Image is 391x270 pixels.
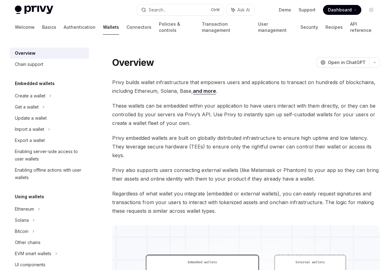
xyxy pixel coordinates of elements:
button: Ask AI [227,4,254,15]
span: Regardless of what wallet you integrate (embedded or external wallets), you can easily request si... [112,189,380,215]
span: Ctrl K [211,7,220,12]
div: Enabling offline actions with user wallets [15,166,85,181]
span: Open in ChatGPT [328,59,366,66]
div: UI components [15,261,45,268]
h1: Overview [112,57,154,68]
a: Enabling server-side access to user wallets [10,146,89,165]
div: Other chains [15,239,40,246]
div: Export a wallet [15,137,45,144]
span: Privy embedded wallets are built on globally distributed infrastructure to ensure high uptime and... [112,134,380,160]
div: Import a wallet [15,126,44,133]
a: Update a wallet [10,113,89,124]
div: EVM smart wallets [15,250,51,257]
a: Basics [42,20,56,35]
a: Demo [279,7,291,13]
button: Open in ChatGPT [317,57,369,68]
a: Chain support [10,59,89,70]
a: Connectors [126,20,151,35]
span: Privy builds wallet infrastructure that empowers users and applications to transact on hundreds o... [112,78,380,95]
div: Create a wallet [15,92,45,100]
h5: Embedded wallets [15,80,55,87]
div: Solana [15,216,29,224]
a: Security [300,20,318,35]
div: Update a wallet [15,114,47,122]
a: Policies & controls [159,20,194,35]
a: Dashboard [323,5,361,15]
div: Search... [149,6,166,14]
div: Enabling server-side access to user wallets [15,148,85,163]
a: User management [258,20,293,35]
button: Search...CtrlK [137,4,224,15]
span: Ask AI [237,7,250,13]
a: Transaction management [202,20,251,35]
a: Wallets [103,20,119,35]
a: Authentication [64,20,96,35]
button: Toggle dark mode [366,5,376,15]
div: Get a wallet [15,103,39,111]
div: Bitcoin [15,228,28,235]
span: These wallets can be embedded within your application to have users interact with them directly, ... [112,101,380,127]
img: light logo [15,6,53,14]
span: Privy also supports users connecting external wallets (like Metamask or Phantom) to your app so t... [112,166,380,183]
a: Other chains [10,237,89,248]
a: Support [299,7,316,13]
h5: Using wallets [15,193,44,200]
a: Recipes [325,20,343,35]
a: Welcome [15,20,35,35]
div: Ethereum [15,205,34,213]
div: Overview [15,49,36,57]
a: Overview [10,48,89,59]
div: Chain support [15,61,43,68]
a: Enabling offline actions with user wallets [10,165,89,183]
a: and more [193,88,216,94]
span: Dashboard [328,7,352,13]
a: API reference [350,20,376,35]
a: Export a wallet [10,135,89,146]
